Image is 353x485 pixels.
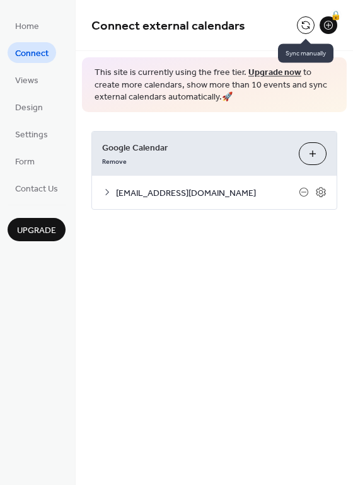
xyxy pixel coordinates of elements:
[91,14,245,38] span: Connect external calendars
[102,141,289,154] span: Google Calendar
[116,186,299,200] span: [EMAIL_ADDRESS][DOMAIN_NAME]
[8,178,66,198] a: Contact Us
[17,224,56,237] span: Upgrade
[15,128,48,142] span: Settings
[15,20,39,33] span: Home
[15,101,43,115] span: Design
[102,157,127,166] span: Remove
[8,42,56,63] a: Connect
[278,44,333,63] span: Sync manually
[95,67,334,104] span: This site is currently using the free tier. to create more calendars, show more than 10 events an...
[248,64,301,81] a: Upgrade now
[8,96,50,117] a: Design
[8,15,47,36] a: Home
[8,123,55,144] a: Settings
[8,69,46,90] a: Views
[15,156,35,169] span: Form
[15,183,58,196] span: Contact Us
[8,151,42,171] a: Form
[8,218,66,241] button: Upgrade
[15,74,38,88] span: Views
[15,47,49,60] span: Connect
